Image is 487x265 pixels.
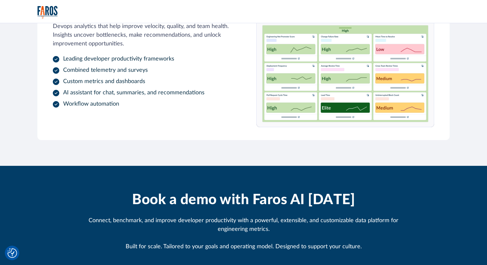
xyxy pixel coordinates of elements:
li: Custom metrics and dashboards [53,77,231,86]
li: Workflow automation [53,100,231,109]
li: AI assistant for chat, summaries, and recommendations [53,89,231,97]
p: Devops analytics that help improve velocity, quality, and team health. Insights uncover bottlenec... [53,22,231,48]
img: Logo of the analytics and reporting company Faros. [37,6,58,19]
button: Cookie Settings [7,248,17,258]
li: Combined telemetry and surveys [53,66,231,75]
a: home [37,6,58,19]
li: Leading developer productivity frameworks [53,55,231,63]
img: Revisit consent button [7,248,17,258]
h2: Book a demo with Faros AI [DATE] [132,192,355,209]
div: Connect, benchmark, and improve developer productivity with a powerful, extensible, and customiza... [79,216,408,251]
